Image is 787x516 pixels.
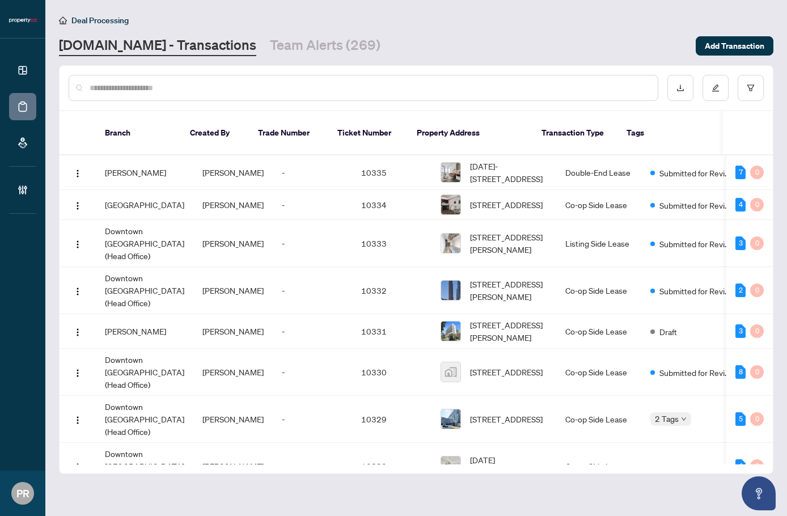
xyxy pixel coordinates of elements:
[273,190,352,220] td: -
[556,190,641,220] td: Co-op Side Lease
[742,476,776,510] button: Open asap
[73,328,82,337] img: Logo
[352,190,431,220] td: 10334
[441,322,460,341] img: thumbnail-img
[73,169,82,178] img: Logo
[273,155,352,190] td: -
[659,167,733,179] span: Submitted for Review
[202,367,264,377] span: [PERSON_NAME]
[69,196,87,214] button: Logo
[470,198,543,211] span: [STREET_ADDRESS]
[69,363,87,381] button: Logo
[750,324,764,338] div: 0
[735,166,746,179] div: 7
[96,349,193,396] td: Downtown [GEOGRAPHIC_DATA] (Head Office)
[69,281,87,299] button: Logo
[556,443,641,490] td: Co-op Side Lease
[667,75,693,101] button: download
[273,314,352,349] td: -
[747,84,755,92] span: filter
[738,75,764,101] button: filter
[71,15,129,26] span: Deal Processing
[659,366,733,379] span: Submitted for Review
[9,17,36,24] img: logo
[441,362,460,382] img: thumbnail-img
[408,111,532,155] th: Property Address
[273,443,352,490] td: -
[441,195,460,214] img: thumbnail-img
[470,319,547,344] span: [STREET_ADDRESS][PERSON_NAME]
[352,267,431,314] td: 10332
[352,220,431,267] td: 10333
[441,456,460,476] img: thumbnail-img
[750,412,764,426] div: 0
[96,314,193,349] td: [PERSON_NAME]
[470,231,547,256] span: [STREET_ADDRESS][PERSON_NAME]
[352,396,431,443] td: 10329
[181,111,249,155] th: Created By
[273,396,352,443] td: -
[69,322,87,340] button: Logo
[96,267,193,314] td: Downtown [GEOGRAPHIC_DATA] (Head Office)
[750,365,764,379] div: 0
[556,349,641,396] td: Co-op Side Lease
[676,84,684,92] span: download
[96,220,193,267] td: Downtown [GEOGRAPHIC_DATA] (Head Office)
[659,238,733,250] span: Submitted for Review
[352,155,431,190] td: 10335
[735,324,746,338] div: 3
[273,267,352,314] td: -
[73,201,82,210] img: Logo
[73,463,82,472] img: Logo
[735,365,746,379] div: 8
[202,200,264,210] span: [PERSON_NAME]
[735,459,746,473] div: 4
[202,238,264,248] span: [PERSON_NAME]
[69,410,87,428] button: Logo
[712,84,720,92] span: edit
[59,16,67,24] span: home
[735,236,746,250] div: 3
[73,369,82,378] img: Logo
[441,281,460,300] img: thumbnail-img
[96,111,181,155] th: Branch
[556,220,641,267] td: Listing Side Lease
[441,234,460,253] img: thumbnail-img
[470,454,547,479] span: [DATE][STREET_ADDRESS]
[73,416,82,425] img: Logo
[735,284,746,297] div: 2
[556,267,641,314] td: Co-op Side Lease
[750,236,764,250] div: 0
[659,285,733,297] span: Submitted for Review
[352,349,431,396] td: 10330
[532,111,617,155] th: Transaction Type
[750,166,764,179] div: 0
[270,36,380,56] a: Team Alerts (269)
[705,37,764,55] span: Add Transaction
[273,349,352,396] td: -
[750,198,764,212] div: 0
[735,198,746,212] div: 4
[655,412,679,425] span: 2 Tags
[681,416,687,422] span: down
[96,443,193,490] td: Downtown [GEOGRAPHIC_DATA] (Head Office)
[750,284,764,297] div: 0
[352,443,431,490] td: 10328
[470,160,547,185] span: [DATE]-[STREET_ADDRESS]
[617,111,718,155] th: Tags
[696,36,773,56] button: Add Transaction
[96,190,193,220] td: [GEOGRAPHIC_DATA]
[59,36,256,56] a: [DOMAIN_NAME] - Transactions
[659,460,733,473] span: Submitted for Review
[556,396,641,443] td: Co-op Side Lease
[659,325,677,338] span: Draft
[202,414,264,424] span: [PERSON_NAME]
[202,167,264,177] span: [PERSON_NAME]
[96,396,193,443] td: Downtown [GEOGRAPHIC_DATA] (Head Office)
[441,409,460,429] img: thumbnail-img
[352,314,431,349] td: 10331
[470,413,543,425] span: [STREET_ADDRESS]
[249,111,328,155] th: Trade Number
[69,163,87,181] button: Logo
[202,326,264,336] span: [PERSON_NAME]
